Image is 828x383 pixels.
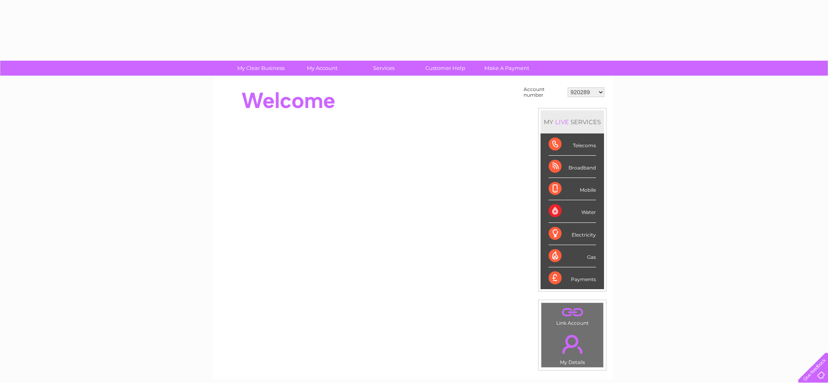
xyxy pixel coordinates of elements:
[549,267,596,289] div: Payments
[522,85,566,100] td: Account number
[549,156,596,178] div: Broadband
[541,303,604,328] td: Link Account
[549,133,596,156] div: Telecoms
[543,305,601,319] a: .
[549,223,596,245] div: Electricity
[228,61,294,76] a: My Clear Business
[541,110,604,133] div: MY SERVICES
[549,245,596,267] div: Gas
[541,328,604,368] td: My Details
[412,61,479,76] a: Customer Help
[549,178,596,200] div: Mobile
[351,61,417,76] a: Services
[543,330,601,358] a: .
[473,61,540,76] a: Make A Payment
[553,118,570,126] div: LIVE
[549,200,596,222] div: Water
[289,61,356,76] a: My Account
